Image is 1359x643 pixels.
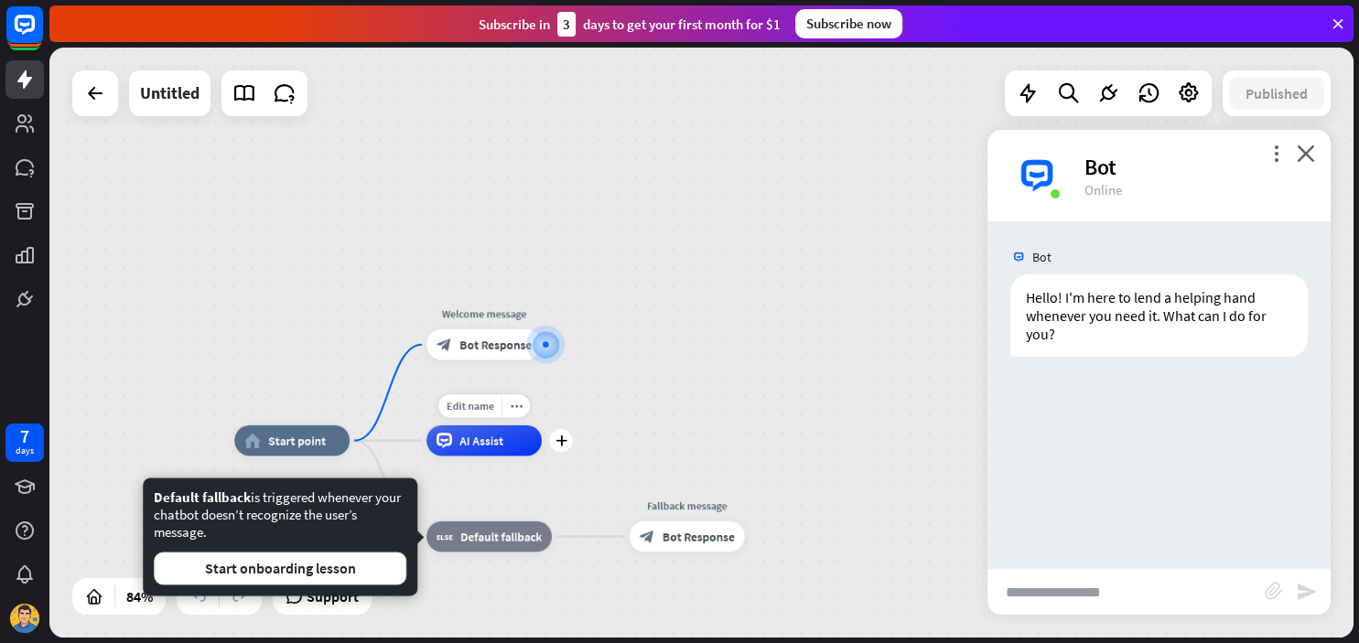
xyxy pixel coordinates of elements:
[640,529,655,544] i: block_bot_response
[437,337,452,352] i: block_bot_response
[1297,145,1315,162] i: close
[479,12,781,37] div: Subscribe in days to get your first month for $1
[555,435,567,446] i: plus
[1265,582,1283,600] i: block_attachment
[1032,249,1052,265] span: Bot
[1010,274,1308,357] div: Hello! I'm here to lend a helping hand whenever you need it. What can I do for you?
[154,552,406,584] button: Start onboarding lesson
[446,399,493,413] span: Edit name
[244,433,261,448] i: home_2
[1267,145,1285,162] i: more_vert
[1084,181,1309,198] div: Online
[15,7,70,62] button: Open LiveChat chat widget
[1296,581,1318,603] i: send
[140,70,200,116] div: Untitled
[121,582,158,611] div: 84%
[663,529,735,544] span: Bot Response
[1229,77,1324,110] button: Published
[5,423,44,462] a: 7 days
[16,445,34,457] div: days
[795,9,902,38] div: Subscribe now
[268,433,326,448] span: Start point
[510,401,522,413] i: more_horiz
[307,582,359,611] span: Support
[437,529,453,544] i: block_fallback
[618,498,756,514] div: Fallback message
[415,306,553,322] div: Welcome message
[459,337,532,352] span: Bot Response
[1084,153,1309,181] div: Bot
[154,488,406,584] div: is triggered whenever your chatbot doesn’t recognize the user’s message.
[460,529,542,544] span: Default fallback
[459,433,503,448] span: AI Assist
[154,488,251,506] span: Default fallback
[557,12,576,37] div: 3
[20,428,29,445] div: 7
